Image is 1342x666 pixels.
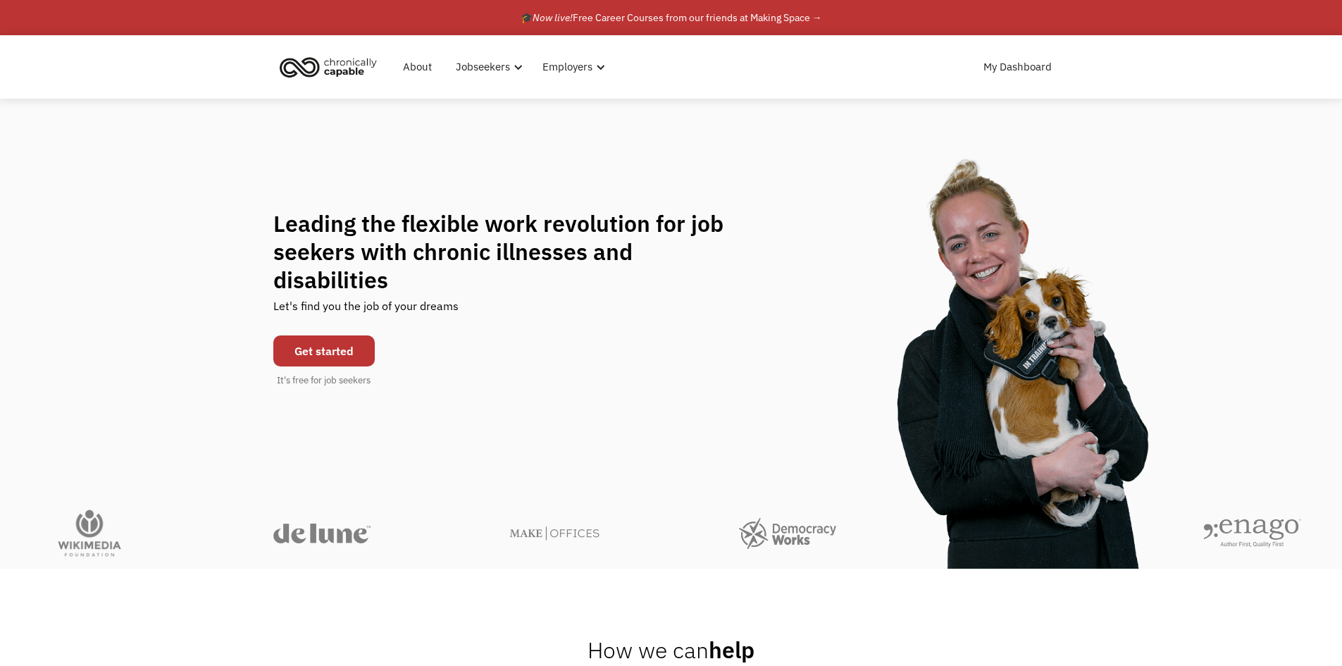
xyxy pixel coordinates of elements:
img: Chronically Capable logo [275,51,381,82]
div: Employers [542,58,592,75]
div: Employers [534,44,609,90]
div: Let's find you the job of your dreams [273,294,459,328]
span: How we can [588,635,709,665]
em: Now live! [533,11,573,24]
div: 🎓 Free Career Courses from our friends at Making Space → [521,9,822,26]
a: Get started [273,335,375,366]
div: It's free for job seekers [277,374,371,388]
h1: Leading the flexible work revolution for job seekers with chronic illnesses and disabilities [273,209,751,294]
a: home [275,51,387,82]
div: Jobseekers [447,44,527,90]
a: My Dashboard [975,44,1060,90]
h2: help [588,636,754,664]
div: Jobseekers [456,58,510,75]
a: About [394,44,440,90]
